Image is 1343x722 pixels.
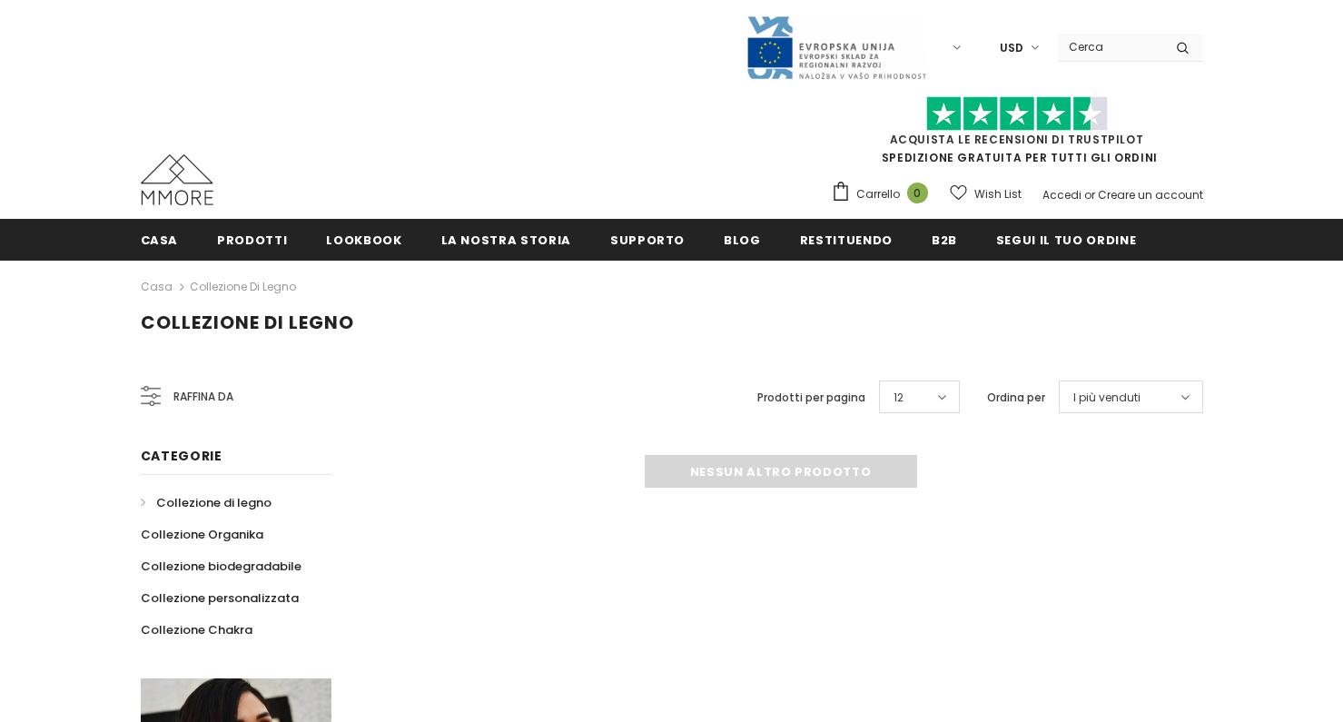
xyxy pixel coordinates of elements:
[926,96,1108,132] img: Fidati di Pilot Stars
[856,185,900,203] span: Carrello
[441,219,571,260] a: La nostra storia
[141,276,173,298] a: Casa
[141,621,252,638] span: Collezione Chakra
[894,389,904,407] span: 12
[141,526,263,543] span: Collezione Organika
[441,232,571,249] span: La nostra storia
[173,387,233,407] span: Raffina da
[141,558,301,575] span: Collezione biodegradabile
[1000,39,1023,57] span: USD
[831,104,1203,165] span: SPEDIZIONE GRATUITA PER TUTTI GLI ORDINI
[141,582,299,614] a: Collezione personalizzata
[326,219,401,260] a: Lookbook
[1098,187,1203,203] a: Creare un account
[156,494,272,511] span: Collezione di legno
[831,181,937,208] a: Carrello 0
[141,232,179,249] span: Casa
[890,132,1144,147] a: Acquista le recensioni di TrustPilot
[800,232,893,249] span: Restituendo
[907,183,928,203] span: 0
[757,389,865,407] label: Prodotti per pagina
[800,219,893,260] a: Restituendo
[141,519,263,550] a: Collezione Organika
[610,219,685,260] a: supporto
[996,219,1136,260] a: Segui il tuo ordine
[746,15,927,81] img: Javni Razpis
[1058,34,1162,60] input: Search Site
[610,232,685,249] span: supporto
[950,178,1022,210] a: Wish List
[932,219,957,260] a: B2B
[996,232,1136,249] span: Segui il tuo ordine
[1042,187,1081,203] a: Accedi
[141,550,301,582] a: Collezione biodegradabile
[141,447,222,465] span: Categorie
[1084,187,1095,203] span: or
[746,39,927,54] a: Javni Razpis
[217,219,287,260] a: Prodotti
[987,389,1045,407] label: Ordina per
[1073,389,1141,407] span: I più venduti
[141,614,252,646] a: Collezione Chakra
[326,232,401,249] span: Lookbook
[974,185,1022,203] span: Wish List
[190,279,296,294] a: Collezione di legno
[932,232,957,249] span: B2B
[724,232,761,249] span: Blog
[724,219,761,260] a: Blog
[141,310,354,335] span: Collezione di legno
[141,154,213,205] img: Casi MMORE
[141,589,299,607] span: Collezione personalizzata
[141,487,272,519] a: Collezione di legno
[217,232,287,249] span: Prodotti
[141,219,179,260] a: Casa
